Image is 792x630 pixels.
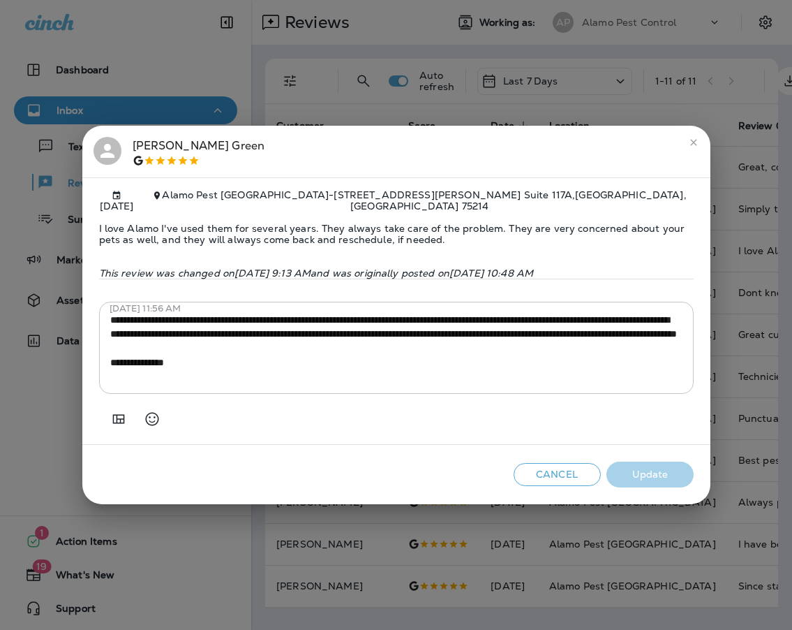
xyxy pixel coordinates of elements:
[682,131,705,154] button: close
[99,212,694,256] span: I love Alamo I've used them for several years. They always take care of the problem. They are ver...
[99,268,694,279] p: This review was changed on [DATE] 9:13 AM
[105,405,133,433] button: Add in a premade template
[514,463,601,486] button: Cancel
[138,405,166,433] button: Select an emoji
[162,189,686,213] span: Alamo Pest [GEOGRAPHIC_DATA] - [STREET_ADDRESS][PERSON_NAME] Suite 117A , [GEOGRAPHIC_DATA] , [GE...
[133,137,265,166] div: [PERSON_NAME] Green
[311,267,533,279] span: and was originally posted on [DATE] 10:48 AM
[99,189,135,212] span: [DATE]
